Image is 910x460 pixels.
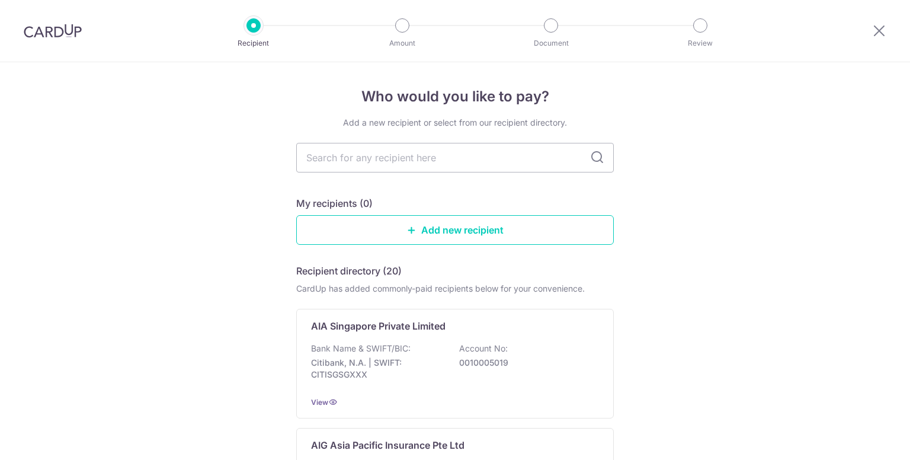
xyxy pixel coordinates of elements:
[296,215,614,245] a: Add new recipient
[834,424,898,454] iframe: Opens a widget where you can find more information
[296,283,614,295] div: CardUp has added commonly-paid recipients below for your convenience.
[311,319,446,333] p: AIA Singapore Private Limited
[459,357,592,369] p: 0010005019
[210,37,297,49] p: Recipient
[311,357,444,381] p: Citibank, N.A. | SWIFT: CITISGSGXXX
[296,264,402,278] h5: Recipient directory (20)
[311,398,328,407] a: View
[656,37,744,49] p: Review
[459,343,508,354] p: Account No:
[311,343,411,354] p: Bank Name & SWIFT/BIC:
[24,24,82,38] img: CardUp
[296,117,614,129] div: Add a new recipient or select from our recipient directory.
[507,37,595,49] p: Document
[296,86,614,107] h4: Who would you like to pay?
[358,37,446,49] p: Amount
[311,438,464,452] p: AIG Asia Pacific Insurance Pte Ltd
[296,196,373,210] h5: My recipients (0)
[296,143,614,172] input: Search for any recipient here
